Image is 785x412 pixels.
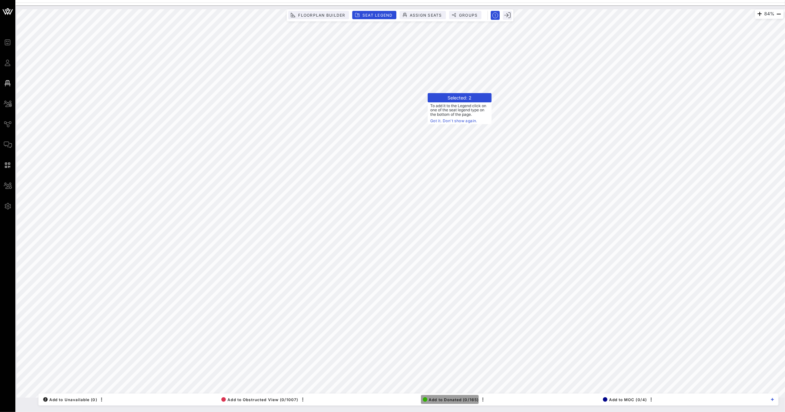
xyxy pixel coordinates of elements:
[409,13,442,18] span: Assign Seats
[288,11,349,19] button: Floorplan Builder
[421,395,479,404] button: Add to Donated (0/165)
[219,395,298,404] button: Add to Obstructed View (0/1007)
[603,397,647,402] span: Add to MOC (0/4)
[428,93,492,102] header: Selected: 2
[41,395,97,404] button: /Add to Unavailable (0)
[298,13,345,18] span: Floorplan Builder
[755,9,784,19] div: 84%
[353,11,397,19] button: Seat Legend
[423,397,479,402] span: Add to Donated (0/165)
[400,11,446,19] button: Assign Seats
[221,397,298,402] span: Add to Obstructed View (0/1007)
[428,102,492,124] span: To add it to the Legend click on one of the seat legend type on the bottom of the page.
[449,11,482,19] button: Groups
[459,13,478,18] span: Groups
[430,118,489,124] a: Got it. Don't show again.
[43,397,48,402] div: /
[601,395,647,404] button: Add to MOC (0/4)
[362,13,393,18] span: Seat Legend
[43,397,97,402] span: Add to Unavailable (0)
